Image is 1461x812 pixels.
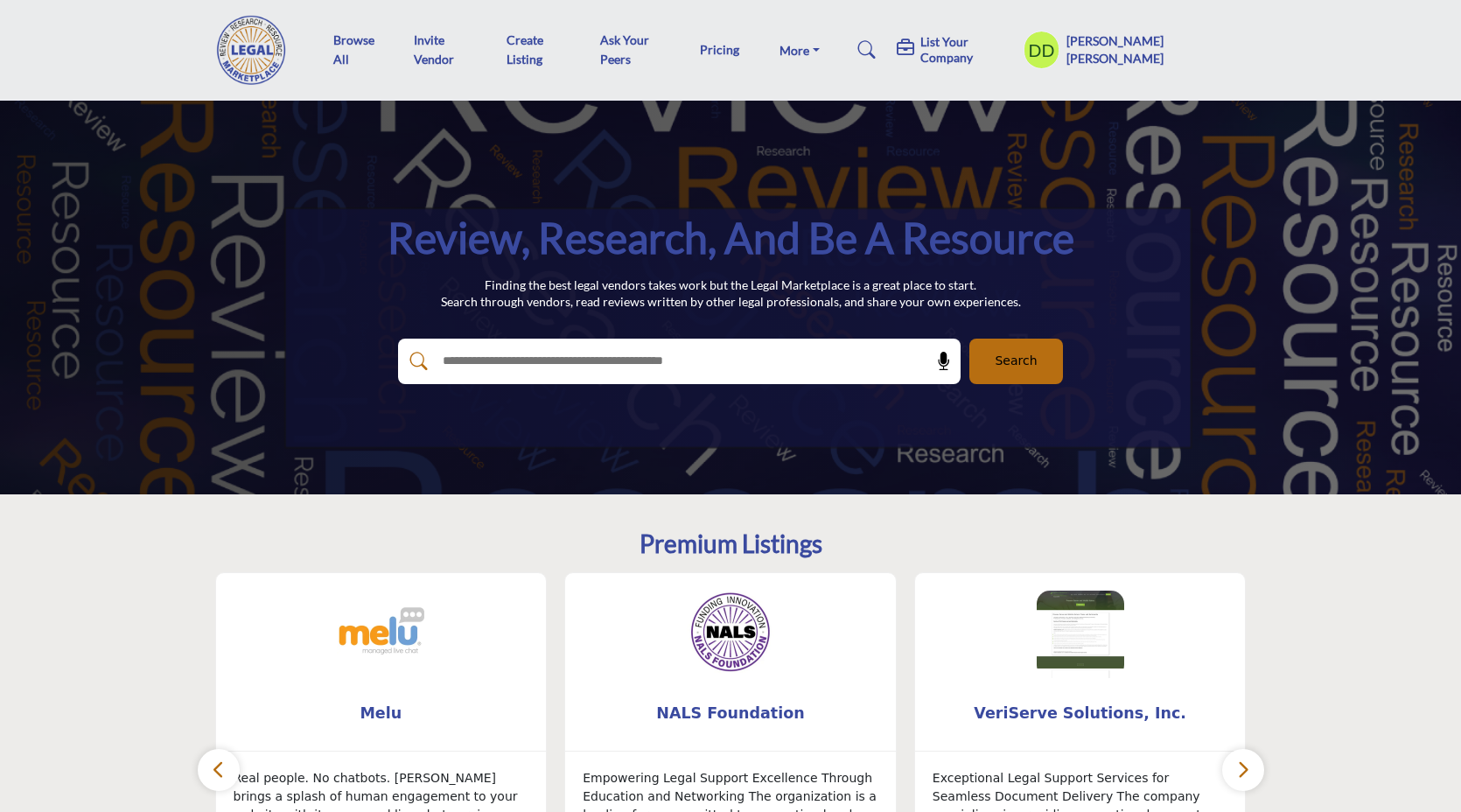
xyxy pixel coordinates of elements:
[1024,31,1060,69] button: Show hide supplier dropdown
[640,529,822,559] h2: Premium Listings
[242,702,521,724] span: Melu
[687,591,774,678] img: NALS Foundation
[591,702,870,724] span: NALS Foundation
[897,34,1015,66] div: List Your Company
[600,32,649,66] a: Ask Your Peers
[507,32,543,66] a: Create Listing
[333,32,374,66] a: Browse All
[215,15,297,85] img: Site Logo
[969,339,1063,384] button: Search
[767,38,832,62] a: More
[216,690,547,737] a: Melu
[915,690,1246,737] a: VeriServe Solutions, Inc.
[414,32,454,66] a: Invite Vendor
[591,690,870,737] b: NALS Foundation
[1037,591,1124,678] img: VeriServe Solutions, Inc.
[941,702,1220,724] span: VeriServe Solutions, Inc.
[700,42,739,57] a: Pricing
[441,293,1021,311] p: Search through vendors, read reviews written by other legal professionals, and share your own exp...
[337,591,424,678] img: Melu
[388,211,1074,265] h1: Review, Research, and be a Resource
[920,34,1015,66] h5: List Your Company
[995,352,1037,370] span: Search
[841,36,887,64] a: Search
[941,690,1220,737] b: VeriServe Solutions, Inc.
[1066,32,1246,66] h5: [PERSON_NAME] [PERSON_NAME]
[565,690,896,737] a: NALS Foundation
[441,276,1021,294] p: Finding the best legal vendors takes work but the Legal Marketplace is a great place to start.
[242,690,521,737] b: Melu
